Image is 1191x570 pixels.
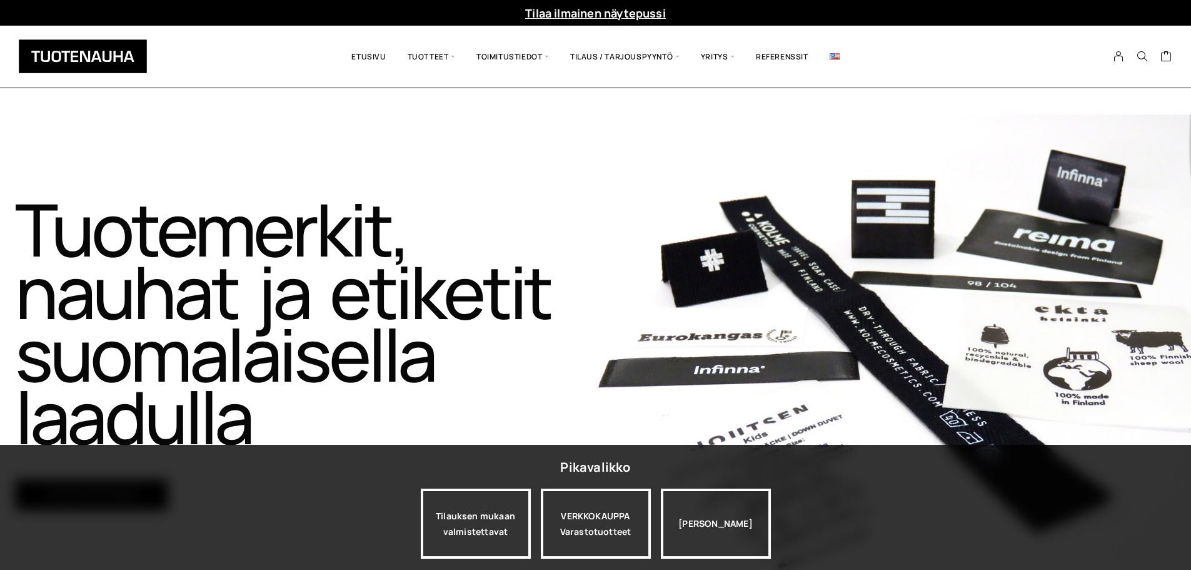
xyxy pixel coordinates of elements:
div: Pikavalikko [560,456,630,479]
a: Etusivu [341,35,396,78]
a: Tilaa ilmainen näytepussi [525,6,666,21]
img: Tuotenauha Oy [19,39,147,73]
span: Toimitustiedot [466,35,560,78]
span: Tuotteet [397,35,466,78]
a: Referenssit [745,35,819,78]
h1: Tuotemerkit, nauhat ja etiketit suomalaisella laadulla​ [15,198,593,448]
a: Tilauksen mukaan valmistettavat [421,489,531,559]
a: My Account [1107,51,1131,62]
a: Cart [1160,50,1172,65]
div: [PERSON_NAME] [661,489,771,559]
button: Search [1130,51,1154,62]
img: English [830,53,840,60]
a: VERKKOKAUPPAVarastotuotteet [541,489,651,559]
span: Tilaus / Tarjouspyyntö [560,35,690,78]
span: Yritys [690,35,745,78]
div: VERKKOKAUPPA Varastotuotteet [541,489,651,559]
